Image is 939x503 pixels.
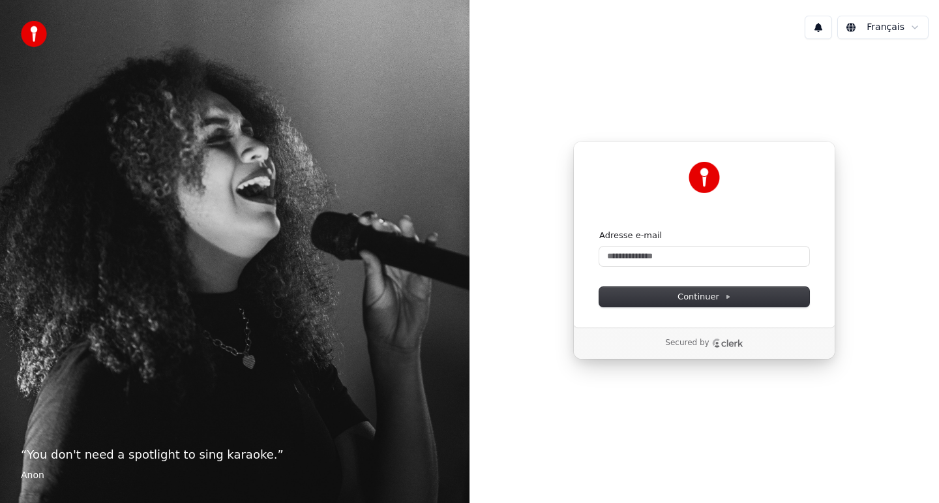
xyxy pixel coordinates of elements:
[712,339,743,348] a: Clerk logo
[599,287,809,307] button: Continuer
[21,21,47,47] img: youka
[21,446,449,464] p: “ You don't need a spotlight to sing karaoke. ”
[599,230,662,241] label: Adresse e-mail
[689,162,720,193] img: Youka
[678,291,731,303] span: Continuer
[21,469,449,482] footer: Anon
[665,338,709,348] p: Secured by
